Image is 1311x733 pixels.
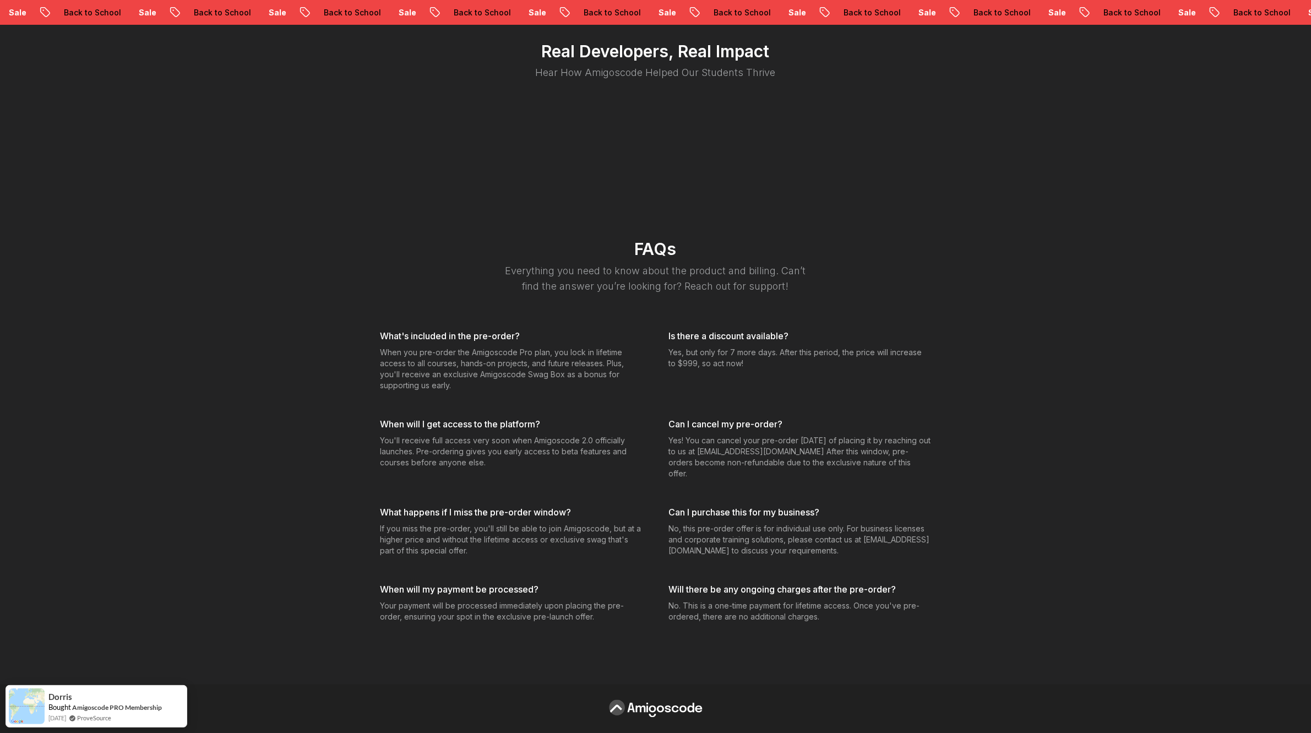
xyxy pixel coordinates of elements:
h3: When will my payment be processed? [380,583,643,596]
h3: Is there a discount available? [669,330,931,343]
h3: What happens if I miss the pre-order window? [380,506,643,519]
span: Dorris [48,692,72,702]
p: Back to School [254,7,329,18]
h3: When will I get access to the platform? [380,418,643,431]
p: When you pre-order the Amigoscode Pro plan, you lock in lifetime access to all courses, hands-on ... [380,348,643,392]
p: No, this pre-order offer is for individual use only. For business licenses and corporate training... [669,524,931,557]
p: Everything you need to know about the product and billing. Can’t find the answer you’re looking f... [497,264,814,295]
p: Back to School [514,7,589,18]
p: Sale [1108,7,1144,18]
p: Sale [589,7,624,18]
p: Sale [978,7,1014,18]
p: Sale [199,7,234,18]
h2: Real Developers, Real Impact [325,41,986,61]
p: Back to School [124,7,199,18]
p: You'll receive full access very soon when Amigoscode 2.0 officially launches. Pre-ordering gives ... [380,436,643,469]
a: Amigoscode PRO Membership [72,703,162,712]
span: [DATE] [48,713,66,723]
p: Yes! You can cancel your pre-order [DATE] of placing it by reaching out to us at [EMAIL_ADDRESS][... [669,436,931,480]
span: Bought [48,703,71,712]
p: Sale [69,7,104,18]
img: provesource social proof notification image [9,688,45,724]
p: Sale [459,7,494,18]
p: Back to School [384,7,459,18]
p: Sale [719,7,754,18]
h3: Can I purchase this for my business? [669,506,931,519]
h3: What's included in the pre-order? [380,330,643,343]
p: Back to School [1163,7,1238,18]
p: Back to School [644,7,719,18]
p: If you miss the pre-order, you'll still be able to join Amigoscode, but at a higher price and wit... [380,524,643,557]
p: Sale [848,7,884,18]
p: Back to School [904,7,978,18]
p: Your payment will be processed immediately upon placing the pre-order, ensuring your spot in the ... [380,601,643,623]
h3: Will there be any ongoing charges after the pre-order? [669,583,931,596]
p: Back to School [1033,7,1108,18]
a: ProveSource [77,713,111,723]
p: No. This is a one-time payment for lifetime access. Once you've pre-ordered, there are no additio... [669,601,931,623]
p: Hear How Amigoscode Helped Our Students Thrive [497,66,814,81]
p: Back to School [774,7,848,18]
h3: Can I cancel my pre-order? [669,418,931,431]
h2: FAQs [325,240,986,259]
p: Yes, but only for 7 more days. After this period, the price will increase to $999, so act now! [669,348,931,370]
p: Sale [329,7,364,18]
p: Sale [1238,7,1274,18]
